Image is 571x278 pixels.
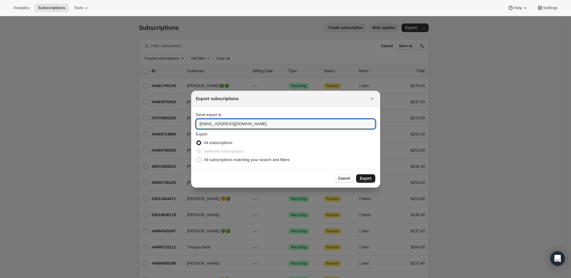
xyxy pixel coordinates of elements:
[204,149,244,153] span: Selected subscriptions
[38,5,65,10] span: Subscriptions
[356,174,375,183] button: Export
[196,132,208,136] span: Export
[334,174,354,183] button: Cancel
[13,5,30,10] span: Analytics
[360,176,371,181] span: Export
[70,4,93,12] button: Tools
[338,176,350,181] span: Cancel
[74,5,83,10] span: Tools
[550,251,565,266] div: Open Intercom Messenger
[10,4,33,12] button: Analytics
[196,112,222,117] span: Send export to
[504,4,532,12] button: Help
[204,157,290,162] span: All subscriptions matching your search and filters
[368,94,377,103] button: Close
[204,140,233,145] span: All subscriptions
[196,96,239,102] h2: Export subscriptions
[514,5,522,10] span: Help
[533,4,561,12] button: Settings
[543,5,558,10] span: Settings
[34,4,69,12] button: Subscriptions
